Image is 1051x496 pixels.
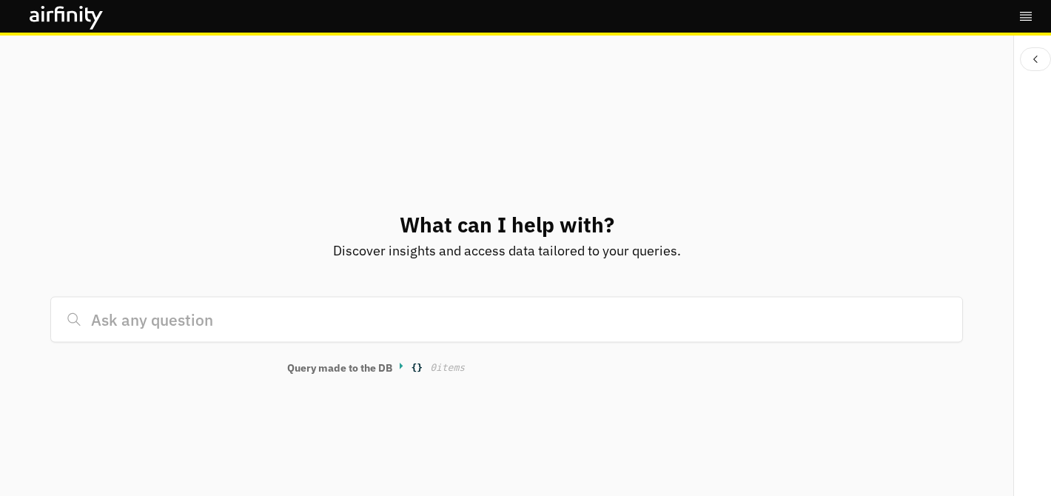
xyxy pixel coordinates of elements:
button: Close Sidebar [1020,47,1051,71]
input: Ask any question [50,297,962,343]
p: What can I help with? [400,210,614,241]
span: 0 item s [430,362,465,373]
span: } [417,361,423,375]
p: Discover insights and access data tailored to your queries. [333,241,681,261]
p: Query made to the DB [287,361,392,376]
span: { [411,361,417,375]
